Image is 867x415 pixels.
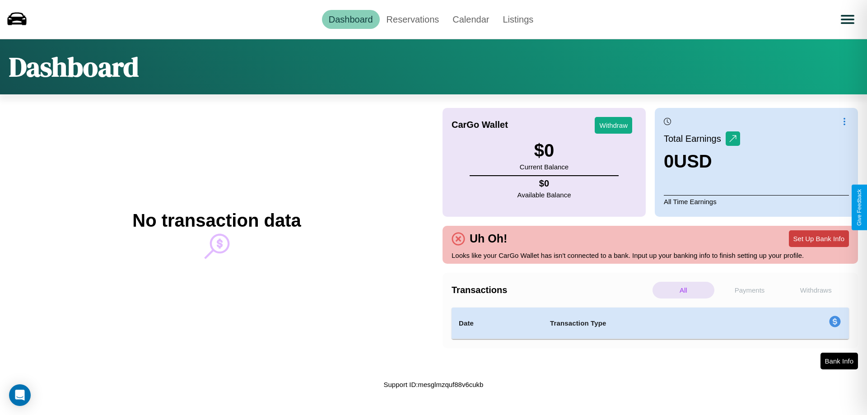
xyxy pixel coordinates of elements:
[452,285,650,295] h4: Transactions
[9,384,31,406] div: Open Intercom Messenger
[719,282,781,298] p: Payments
[520,140,569,161] h3: $ 0
[9,48,139,85] h1: Dashboard
[380,10,446,29] a: Reservations
[496,10,540,29] a: Listings
[653,282,714,298] p: All
[835,7,860,32] button: Open menu
[520,161,569,173] p: Current Balance
[452,120,508,130] h4: CarGo Wallet
[664,195,849,208] p: All Time Earnings
[459,318,536,329] h4: Date
[465,232,512,245] h4: Uh Oh!
[322,10,380,29] a: Dashboard
[452,249,849,261] p: Looks like your CarGo Wallet has isn't connected to a bank. Input up your banking info to finish ...
[789,230,849,247] button: Set Up Bank Info
[785,282,847,298] p: Withdraws
[517,189,571,201] p: Available Balance
[595,117,632,134] button: Withdraw
[132,210,301,231] h2: No transaction data
[550,318,755,329] h4: Transaction Type
[452,308,849,339] table: simple table
[856,189,862,226] div: Give Feedback
[820,353,858,369] button: Bank Info
[446,10,496,29] a: Calendar
[384,378,484,391] p: Support ID: mesglmzquf88v6cukb
[664,151,740,172] h3: 0 USD
[664,131,726,147] p: Total Earnings
[517,178,571,189] h4: $ 0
